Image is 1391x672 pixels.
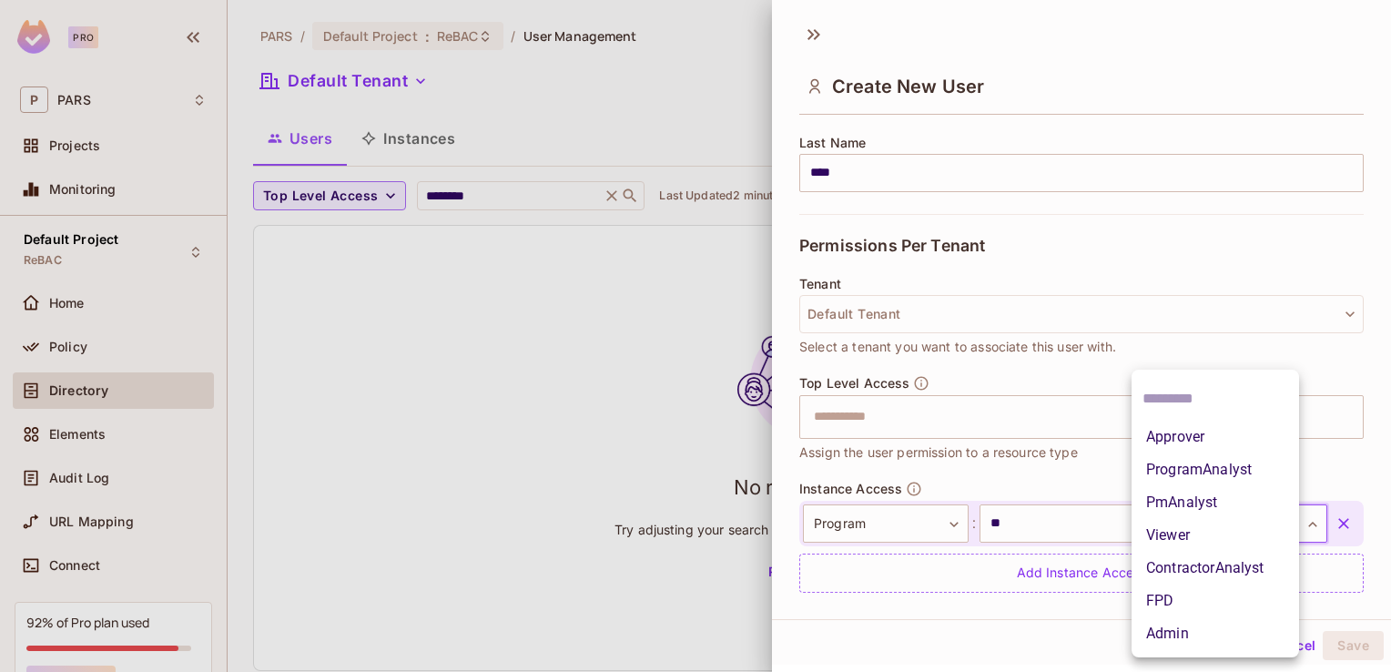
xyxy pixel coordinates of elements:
li: FPD [1132,585,1299,617]
li: ProgramAnalyst [1132,453,1299,486]
li: Viewer [1132,519,1299,552]
li: Admin [1132,617,1299,650]
li: PmAnalyst [1132,486,1299,519]
li: ContractorAnalyst [1132,552,1299,585]
li: Approver [1132,421,1299,453]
